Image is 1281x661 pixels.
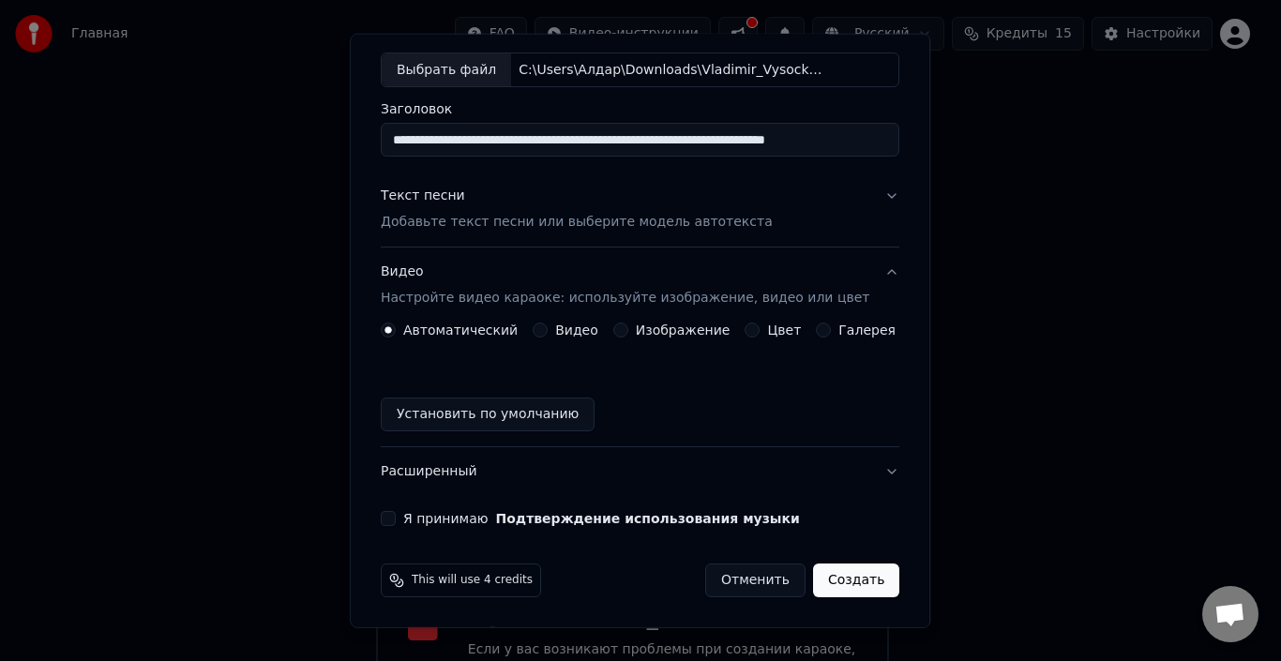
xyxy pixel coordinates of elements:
div: C:\Users\Алдар\Downloads\Vladimir_Vysockij_Moya_detskaya_plastinka_-_Utrennyaya_gimnastika_([DOMA... [511,60,830,79]
label: Галерея [839,323,897,337]
button: Текст песниДобавьте текст песни или выберите модель автотекста [381,172,899,247]
button: ВидеоНастройте видео караоке: используйте изображение, видео или цвет [381,248,899,323]
button: Расширенный [381,447,899,496]
div: Выбрать файл [382,53,511,86]
p: Добавьте текст песни или выберите модель автотекста [381,213,773,232]
div: ВидеоНастройте видео караоке: используйте изображение, видео или цвет [381,323,899,446]
label: Заголовок [381,102,899,115]
p: Настройте видео караоке: используйте изображение, видео или цвет [381,289,869,308]
button: Установить по умолчанию [381,398,595,431]
span: This will use 4 credits [412,573,533,588]
button: Я принимаю [496,512,800,525]
label: Изображение [636,323,731,337]
label: Цвет [768,323,802,337]
div: Видео [381,263,869,308]
label: Видео [555,323,598,337]
button: Отменить [705,563,806,597]
div: Текст песни [381,187,465,205]
label: Автоматический [403,323,518,337]
label: Я принимаю [403,512,800,525]
button: Создать [813,563,899,597]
